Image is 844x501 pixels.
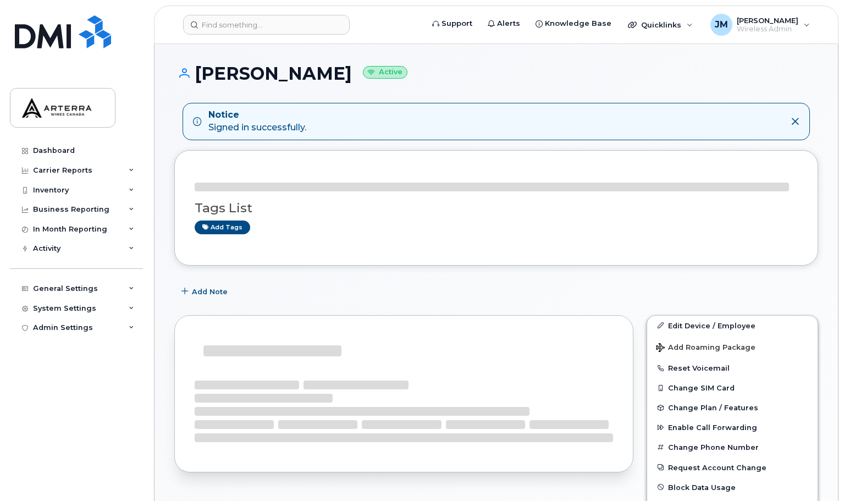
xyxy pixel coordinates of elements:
h3: Tags List [195,201,798,215]
button: Change Phone Number [647,437,818,457]
a: Edit Device / Employee [647,316,818,335]
span: Enable Call Forwarding [668,423,757,432]
div: Signed in successfully. [208,109,306,134]
span: Change Plan / Features [668,404,758,412]
button: Add Note [174,282,237,302]
a: Add tags [195,221,250,234]
button: Change SIM Card [647,378,818,398]
h1: [PERSON_NAME] [174,64,818,83]
button: Add Roaming Package [647,335,818,358]
button: Block Data Usage [647,477,818,497]
strong: Notice [208,109,306,122]
button: Reset Voicemail [647,358,818,378]
button: Enable Call Forwarding [647,417,818,437]
small: Active [363,66,407,79]
button: Change Plan / Features [647,398,818,417]
button: Request Account Change [647,458,818,477]
span: Add Roaming Package [656,343,755,354]
span: Add Note [192,287,228,297]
